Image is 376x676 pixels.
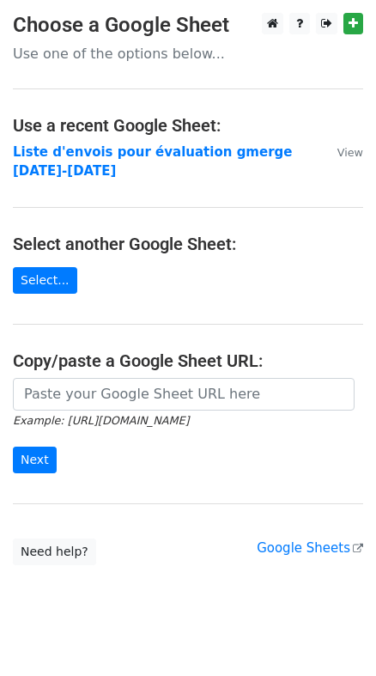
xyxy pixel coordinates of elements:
[13,350,363,371] h4: Copy/paste a Google Sheet URL:
[13,447,57,473] input: Next
[13,539,96,565] a: Need help?
[13,414,189,427] small: Example: [URL][DOMAIN_NAME]
[13,267,77,294] a: Select...
[13,234,363,254] h4: Select another Google Sheet:
[257,540,363,556] a: Google Sheets
[13,45,363,63] p: Use one of the options below...
[13,144,292,180] a: Liste d'envois pour évaluation gmerge [DATE]-[DATE]
[337,146,363,159] small: View
[13,13,363,38] h3: Choose a Google Sheet
[13,378,355,411] input: Paste your Google Sheet URL here
[320,144,363,160] a: View
[13,115,363,136] h4: Use a recent Google Sheet:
